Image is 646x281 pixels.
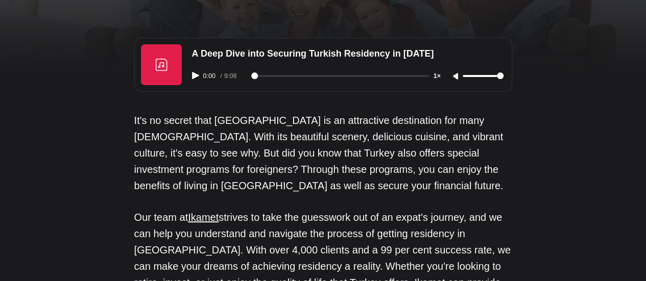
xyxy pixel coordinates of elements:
[192,72,201,79] button: Play audio
[222,72,238,80] span: 9:08
[134,112,512,194] p: It's no secret that [GEOGRAPHIC_DATA] is an attractive destination for many [DEMOGRAPHIC_DATA]. W...
[188,212,219,223] a: Ikamet
[221,73,249,80] div: /
[186,44,510,63] div: A Deep Dive into Securing Turkish Residency in [DATE]
[432,73,450,80] button: Adjust playback speed
[201,73,221,80] span: 0:00
[450,72,463,81] button: Unmute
